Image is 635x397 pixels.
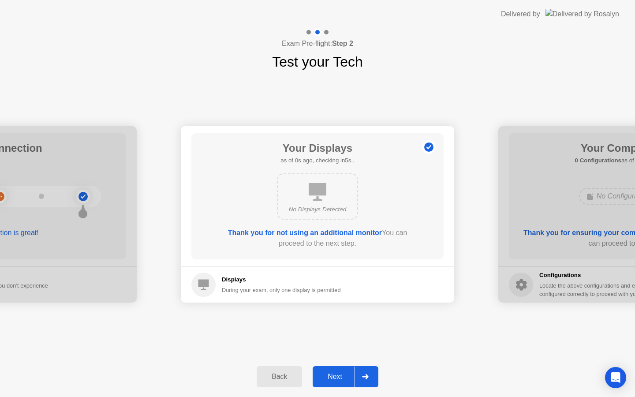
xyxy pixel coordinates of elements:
[280,140,354,156] h1: Your Displays
[313,366,378,387] button: Next
[222,275,341,284] h5: Displays
[222,286,341,294] div: During your exam, only one display is permitted
[332,40,353,47] b: Step 2
[285,205,350,214] div: No Displays Detected
[545,9,619,19] img: Delivered by Rosalyn
[501,9,540,19] div: Delivered by
[282,38,353,49] h4: Exam Pre-flight:
[217,228,418,249] div: You can proceed to the next step.
[259,373,299,381] div: Back
[315,373,355,381] div: Next
[280,156,354,165] h5: as of 0s ago, checking in5s..
[228,229,382,236] b: Thank you for not using an additional monitor
[257,366,302,387] button: Back
[605,367,626,388] div: Open Intercom Messenger
[272,51,363,72] h1: Test your Tech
